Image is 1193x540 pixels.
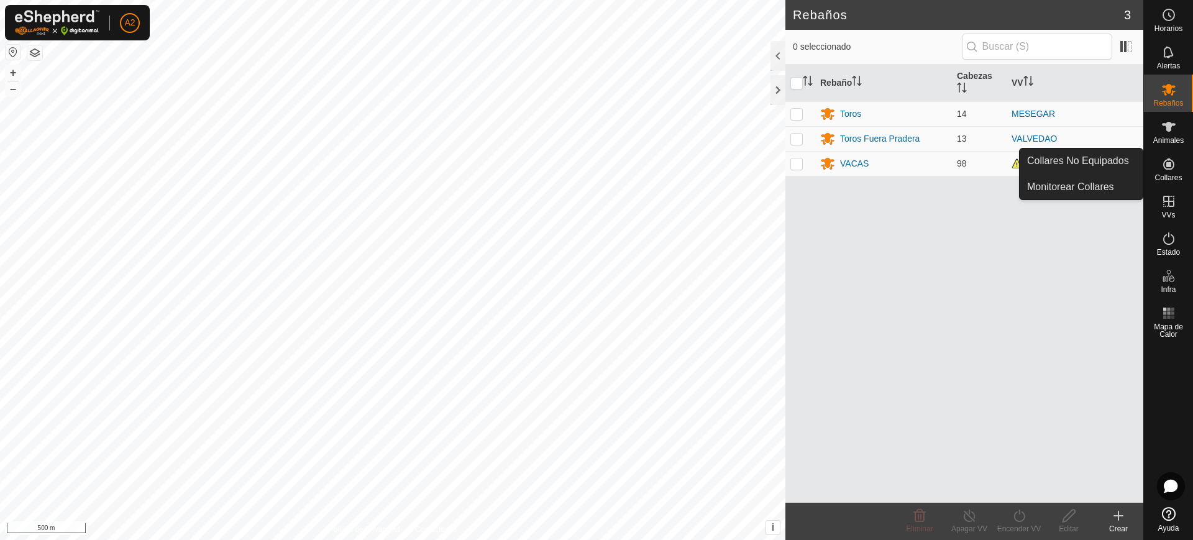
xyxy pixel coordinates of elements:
[815,65,952,102] th: Rebaño
[793,7,1124,22] h2: Rebaños
[1027,180,1114,194] span: Monitorear Collares
[329,524,400,535] a: Política de Privacidad
[1153,137,1184,144] span: Animales
[840,132,920,145] div: Toros Fuera Pradera
[6,45,21,60] button: Restablecer Mapa
[1012,134,1057,144] a: VALVEDAO
[1020,175,1143,199] a: Monitorear Collares
[1124,6,1131,24] span: 3
[852,78,862,88] p-sorticon: Activar para ordenar
[1153,99,1183,107] span: Rebaños
[803,78,813,88] p-sorticon: Activar para ordenar
[957,109,967,119] span: 14
[1094,523,1143,534] div: Crear
[1023,78,1033,88] p-sorticon: Activar para ordenar
[6,81,21,96] button: –
[27,45,42,60] button: Capas del Mapa
[415,524,457,535] a: Contáctenos
[1044,523,1094,534] div: Editar
[1012,109,1055,119] a: MESEGAR
[6,65,21,80] button: +
[957,158,967,168] span: 98
[1157,249,1180,256] span: Estado
[15,10,99,35] img: Logo Gallagher
[766,521,780,534] button: i
[1007,65,1143,102] th: VV
[124,16,135,29] span: A2
[1012,158,1077,168] span: Múltiples VVs
[1161,211,1175,219] span: VVs
[952,65,1007,102] th: Cabezas
[906,524,933,533] span: Eliminar
[1147,323,1190,338] span: Mapa de Calor
[1154,174,1182,181] span: Collares
[957,85,967,94] p-sorticon: Activar para ordenar
[793,40,962,53] span: 0 seleccionado
[1144,502,1193,537] a: Ayuda
[957,134,967,144] span: 13
[1020,149,1143,173] a: Collares No Equipados
[772,522,774,533] span: i
[944,523,994,534] div: Apagar VV
[840,157,869,170] div: VACAS
[840,108,861,121] div: Toros
[1157,62,1180,70] span: Alertas
[1154,25,1182,32] span: Horarios
[994,523,1044,534] div: Encender VV
[1027,153,1129,168] span: Collares No Equipados
[1158,524,1179,532] span: Ayuda
[962,34,1112,60] input: Buscar (S)
[1161,286,1176,293] span: Infra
